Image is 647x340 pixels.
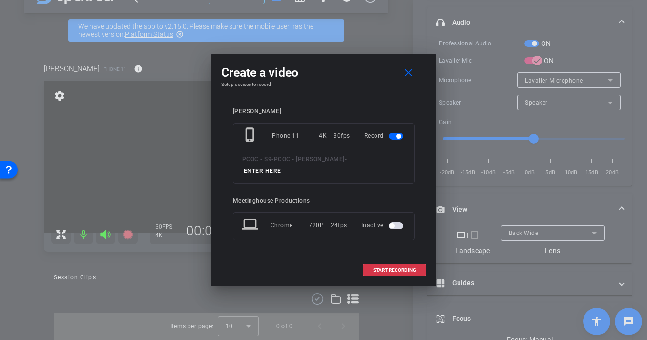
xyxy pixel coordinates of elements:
div: Meetinghouse Productions [233,197,415,205]
h4: Setup devices to record [221,82,426,87]
button: START RECORDING [363,264,426,276]
mat-icon: laptop [242,216,260,234]
mat-icon: close [402,67,415,79]
span: - [271,156,274,163]
span: PCOC - [PERSON_NAME] [274,156,345,163]
div: 720P | 24fps [309,216,347,234]
div: [PERSON_NAME] [233,108,415,115]
div: Record [364,127,405,145]
div: Create a video [221,64,426,82]
mat-icon: phone_iphone [242,127,260,145]
input: ENTER HERE [244,165,309,177]
div: 4K | 30fps [319,127,350,145]
div: Inactive [361,216,405,234]
span: - [345,156,347,163]
div: Chrome [271,216,309,234]
div: iPhone 11 [271,127,319,145]
span: START RECORDING [373,268,416,273]
span: PCOC - S9 [242,156,272,163]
